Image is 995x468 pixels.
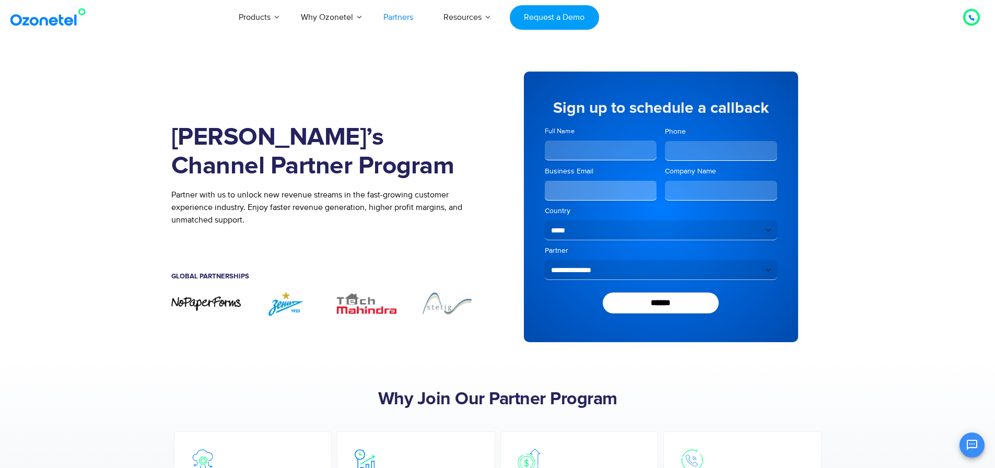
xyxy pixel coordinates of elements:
[332,290,402,316] div: 3 / 7
[959,432,985,458] button: Open chat
[171,296,241,312] img: nopaperforms
[171,290,482,316] div: Image Carousel
[665,166,777,177] label: Company Name
[412,290,482,316] img: Stetig
[545,166,657,177] label: Business Email
[665,126,777,137] label: Phone
[510,5,599,30] a: Request a Demo
[171,189,482,226] p: Partner with us to unlock new revenue streams in the fast-growing customer experience industry. E...
[545,100,777,116] h5: Sign up to schedule a callback
[332,290,402,316] img: TechMahindra
[251,290,321,316] div: 2 / 7
[545,245,777,256] label: Partner
[171,123,482,181] h1: [PERSON_NAME]’s Channel Partner Program
[545,206,777,216] label: Country
[251,290,321,316] img: ZENIT
[171,389,824,410] h2: Why Join Our Partner Program
[171,296,241,312] div: 1 / 7
[171,273,482,280] h5: Global Partnerships
[412,290,482,316] div: 4 / 7
[545,126,657,136] label: Full Name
